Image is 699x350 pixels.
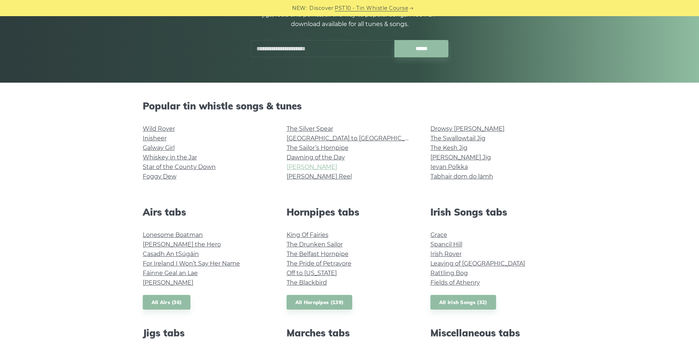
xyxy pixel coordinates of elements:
h2: Popular tin whistle songs & tunes [143,100,557,112]
span: Discover [309,4,334,12]
a: [GEOGRAPHIC_DATA] to [GEOGRAPHIC_DATA] [287,135,422,142]
h2: Marches tabs [287,327,413,339]
a: The Swallowtail Jig [430,135,485,142]
a: Whiskey in the Jar [143,154,197,161]
a: Fáinne Geal an Lae [143,270,198,277]
a: The Sailor’s Hornpipe [287,144,349,151]
a: Grace [430,231,447,238]
a: For Ireland I Won’t Say Her Name [143,260,240,267]
a: The Drunken Sailor [287,241,343,248]
a: [PERSON_NAME] Jig [430,154,491,161]
a: Drowsy [PERSON_NAME] [430,125,505,132]
a: Rattling Bog [430,270,468,277]
h2: Jigs tabs [143,327,269,339]
a: King Of Fairies [287,231,328,238]
a: Casadh An tSúgáin [143,250,199,257]
a: All Airs (36) [143,295,191,310]
a: All Hornpipes (139) [287,295,353,310]
a: Spancil Hill [430,241,462,248]
a: The Belfast Hornpipe [287,250,349,257]
a: Galway Girl [143,144,175,151]
a: Foggy Dew [143,173,176,180]
a: Fields of Athenry [430,279,480,286]
a: All Irish Songs (32) [430,295,496,310]
a: The Silver Spear [287,125,333,132]
a: Irish Rover [430,250,462,257]
a: Tabhair dom do lámh [430,173,493,180]
h2: Airs tabs [143,206,269,218]
h2: Irish Songs tabs [430,206,557,218]
a: [PERSON_NAME] [287,163,337,170]
h2: Hornpipes tabs [287,206,413,218]
a: Lonesome Boatman [143,231,203,238]
h2: Miscellaneous tabs [430,327,557,339]
a: Leaving of [GEOGRAPHIC_DATA] [430,260,525,267]
a: PST10 - Tin Whistle Course [335,4,408,12]
a: [PERSON_NAME] the Hero [143,241,221,248]
a: Dawning of the Day [287,154,345,161]
a: Ievan Polkka [430,163,468,170]
a: Off to [US_STATE] [287,270,337,277]
a: The Pride of Petravore [287,260,352,267]
a: [PERSON_NAME] [143,279,193,286]
a: [PERSON_NAME] Reel [287,173,352,180]
a: The Kesh Jig [430,144,467,151]
a: Inisheer [143,135,167,142]
a: Wild Rover [143,125,175,132]
span: NEW: [292,4,307,12]
a: Star of the County Down [143,163,216,170]
a: The Blackbird [287,279,327,286]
